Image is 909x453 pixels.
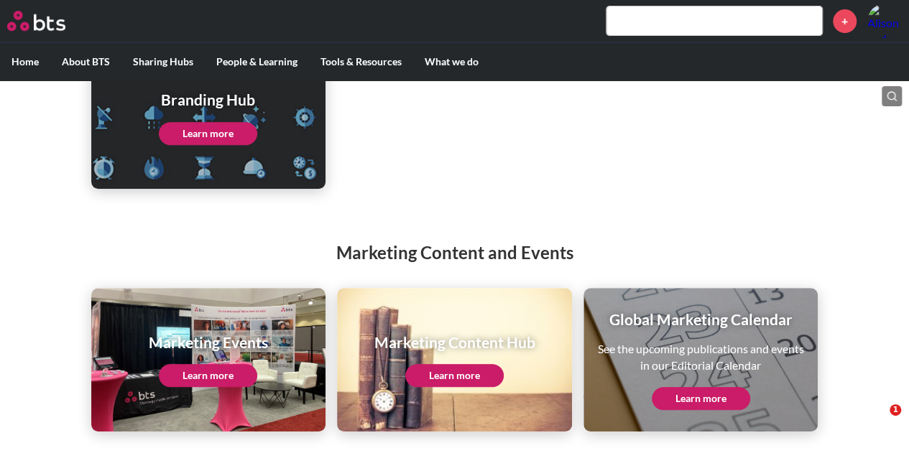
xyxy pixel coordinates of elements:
[890,404,901,416] span: 1
[867,4,902,38] img: Alison Ryder
[833,9,857,33] a: +
[594,309,808,330] h1: Global Marketing Calendar
[7,11,92,31] a: Go home
[413,43,490,80] label: What we do
[309,43,413,80] label: Tools & Resources
[860,404,895,439] iframe: Intercom live chat
[374,332,535,352] h1: Marketing Content Hub
[652,387,750,410] a: Learn more
[594,341,808,373] p: See the upcoming publications and events in our Editorial Calendar
[205,43,309,80] label: People & Learning
[159,364,257,387] a: Learn more
[121,43,205,80] label: Sharing Hubs
[867,4,902,38] a: Profile
[50,43,121,80] label: About BTS
[149,332,268,352] h1: Marketing Events
[7,11,65,31] img: BTS Logo
[159,122,257,145] a: Learn more
[159,89,257,110] h1: Branding Hub
[405,364,504,387] a: Learn more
